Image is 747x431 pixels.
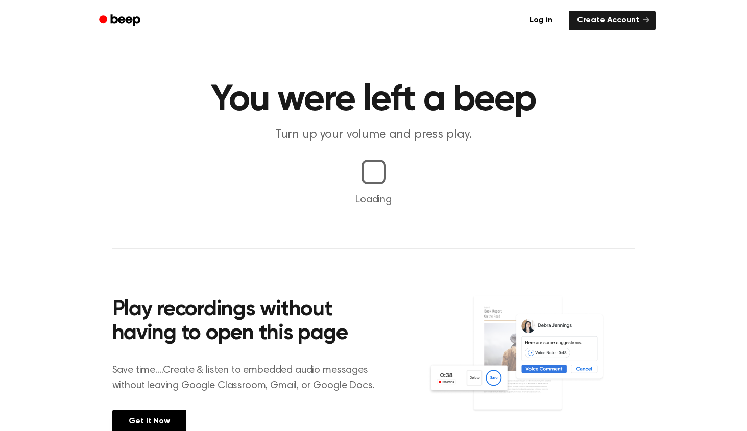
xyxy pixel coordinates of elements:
h1: You were left a beep [112,82,635,118]
p: Loading [12,192,735,208]
p: Turn up your volume and press play. [178,126,570,143]
a: Log in [519,9,563,32]
h2: Play recordings without having to open this page [112,298,388,346]
a: Create Account [569,11,656,30]
p: Save time....Create & listen to embedded audio messages without leaving Google Classroom, Gmail, ... [112,363,388,393]
a: Beep [92,11,150,31]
